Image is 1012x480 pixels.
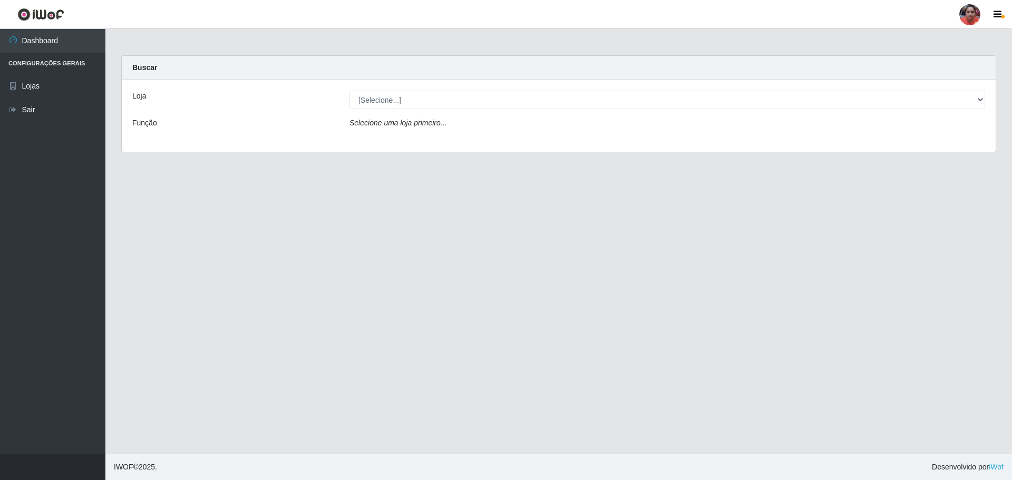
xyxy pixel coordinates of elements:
[132,63,157,72] strong: Buscar
[932,462,1004,473] span: Desenvolvido por
[132,91,146,102] label: Loja
[114,462,157,473] span: © 2025 .
[114,463,133,471] span: IWOF
[132,117,157,129] label: Função
[17,8,64,21] img: CoreUI Logo
[989,463,1004,471] a: iWof
[349,119,446,127] i: Selecione uma loja primeiro...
